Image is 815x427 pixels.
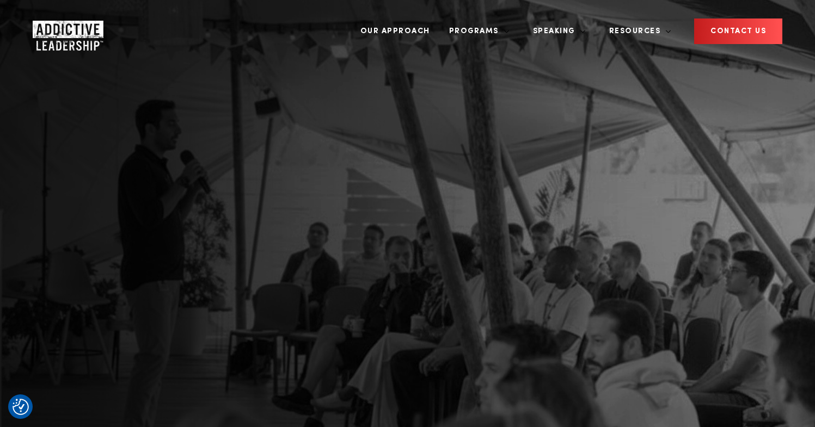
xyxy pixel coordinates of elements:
[601,11,672,52] a: Resources
[13,399,29,415] button: Consent Preferences
[525,11,586,52] a: Speaking
[694,18,782,44] a: CONTACT US
[33,21,98,42] a: Home
[441,11,510,52] a: Programs
[13,399,29,415] img: Revisit consent button
[352,11,438,52] a: Our Approach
